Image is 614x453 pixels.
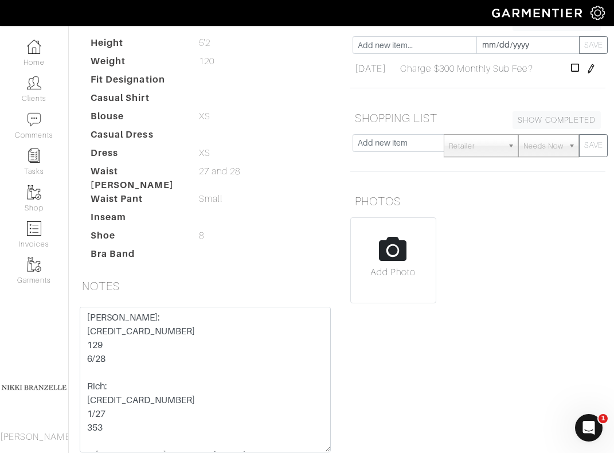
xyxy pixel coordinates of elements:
[82,165,190,192] dt: Waist [PERSON_NAME]
[590,6,605,20] img: gear-icon-white-bd11855cb880d31180b6d7d6211b90ccbf57a29d726f0c71d8c61bd08dd39cc2.png
[486,3,590,23] img: garmentier-logo-header-white-b43fb05a5012e4ada735d5af1a66efaba907eab6374d6393d1fbf88cb4ef424d.png
[82,110,190,128] dt: Blouse
[27,40,41,54] img: dashboard-icon-dbcd8f5a0b271acd01030246c82b418ddd0df26cd7fceb0bd07c9910d44c42f6.png
[355,62,386,76] span: [DATE]
[82,73,190,91] dt: Fit Designation
[523,135,564,158] span: Needs Now
[80,307,331,452] textarea: [PERSON_NAME]: [CREDIT_CARD_NUMBER] 129 6/28 Rich: [CREDIT_CARD_NUMBER] 1/27 353 st [PERSON_NAME]...
[353,36,478,54] input: Add new item...
[513,111,601,129] a: SHOW COMPLETED
[199,146,210,160] span: XS
[199,229,204,243] span: 8
[353,134,444,152] input: Add new item
[599,414,608,423] span: 1
[350,107,606,130] h5: SHOPPING LIST
[199,110,210,123] span: XS
[199,192,222,206] span: Small
[77,275,333,298] h5: NOTES
[449,135,503,158] span: Retailer
[350,190,606,213] h5: PHOTOS
[82,91,190,110] dt: Casual Shirt
[199,54,214,68] span: 120
[82,36,190,54] dt: Height
[82,128,190,146] dt: Casual Dress
[27,112,41,127] img: comment-icon-a0a6a9ef722e966f86d9cbdc48e553b5cf19dbc54f86b18d962a5391bc8f6eb6.png
[27,76,41,90] img: clients-icon-6bae9207a08558b7cb47a8932f037763ab4055f8c8b6bfacd5dc20c3e0201464.png
[82,210,190,229] dt: Inseam
[82,247,190,265] dt: Bra Band
[82,146,190,165] dt: Dress
[586,64,596,73] img: pen-cf24a1663064a2ec1b9c1bd2387e9de7a2fa800b781884d57f21acf72779bad2.png
[27,221,41,236] img: orders-icon-0abe47150d42831381b5fb84f609e132dff9fe21cb692f30cb5eec754e2cba89.png
[579,134,608,157] button: SAVE
[27,257,41,272] img: garments-icon-b7da505a4dc4fd61783c78ac3ca0ef83fa9d6f193b1c9dc38574b1d14d53ca28.png
[199,165,240,178] span: 27 and 28
[400,62,533,76] span: Charge $300 Monthly Sub Fee?
[27,149,41,163] img: reminder-icon-8004d30b9f0a5d33ae49ab947aed9ed385cf756f9e5892f1edd6e32f2345188e.png
[82,192,190,210] dt: Waist Pant
[82,229,190,247] dt: Shoe
[575,414,603,442] iframe: Intercom live chat
[199,36,210,50] span: 5'2
[82,54,190,73] dt: Weight
[27,185,41,200] img: garments-icon-b7da505a4dc4fd61783c78ac3ca0ef83fa9d6f193b1c9dc38574b1d14d53ca28.png
[579,36,608,54] button: SAVE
